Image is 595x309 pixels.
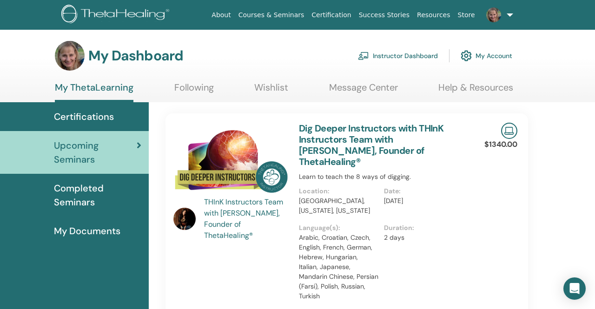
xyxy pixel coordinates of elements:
p: [GEOGRAPHIC_DATA], [US_STATE], [US_STATE] [299,196,378,216]
img: default.jpg [55,41,85,71]
img: Live Online Seminar [501,123,517,139]
a: Success Stories [355,7,413,24]
p: Location : [299,186,378,196]
a: My ThetaLearning [55,82,133,102]
a: Resources [413,7,454,24]
a: THInK Instructors Team with [PERSON_NAME], Founder of ThetaHealing® [204,197,290,241]
p: Learn to teach the 8 ways of digging. [299,172,469,182]
img: chalkboard-teacher.svg [358,52,369,60]
a: Courses & Seminars [235,7,308,24]
img: default.jpg [486,7,501,22]
a: Following [174,82,214,100]
a: Help & Resources [438,82,513,100]
div: Open Intercom Messenger [563,277,586,300]
h3: My Dashboard [88,47,183,64]
p: Duration : [384,223,463,233]
p: $1340.00 [484,139,517,150]
a: Certification [308,7,355,24]
p: 2 days [384,233,463,243]
p: Date : [384,186,463,196]
p: Arabic, Croatian, Czech, English, French, German, Hebrew, Hungarian, Italian, Japanese, Mandarin ... [299,233,378,301]
img: logo.png [61,5,172,26]
span: Upcoming Seminars [54,138,137,166]
img: Dig Deeper Instructors [173,123,288,199]
span: Completed Seminars [54,181,141,209]
p: Language(s) : [299,223,378,233]
a: Dig Deeper Instructors with THInK Instructors Team with [PERSON_NAME], Founder of ThetaHealing® [299,122,443,168]
span: My Documents [54,224,120,238]
a: My Account [461,46,512,66]
span: Certifications [54,110,114,124]
a: Instructor Dashboard [358,46,438,66]
a: About [208,7,234,24]
img: default.jpg [173,208,196,230]
p: [DATE] [384,196,463,206]
a: Wishlist [254,82,288,100]
img: cog.svg [461,48,472,64]
a: Message Center [329,82,398,100]
a: Store [454,7,479,24]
